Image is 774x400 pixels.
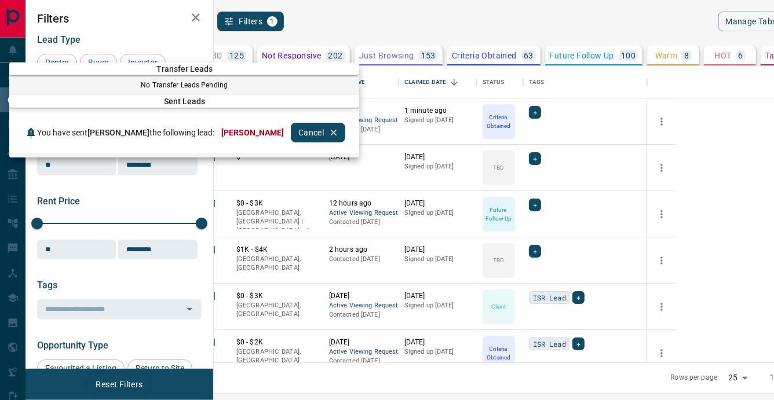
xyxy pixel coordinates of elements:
span: [PERSON_NAME] [87,128,149,137]
button: Cancel [291,123,345,142]
span: Transfer Leads [9,64,359,74]
span: You have sent the following lead: [37,128,214,137]
span: Sent Leads [9,97,359,106]
span: [PERSON_NAME] [221,128,284,137]
p: No Transfer Leads Pending [9,80,359,90]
